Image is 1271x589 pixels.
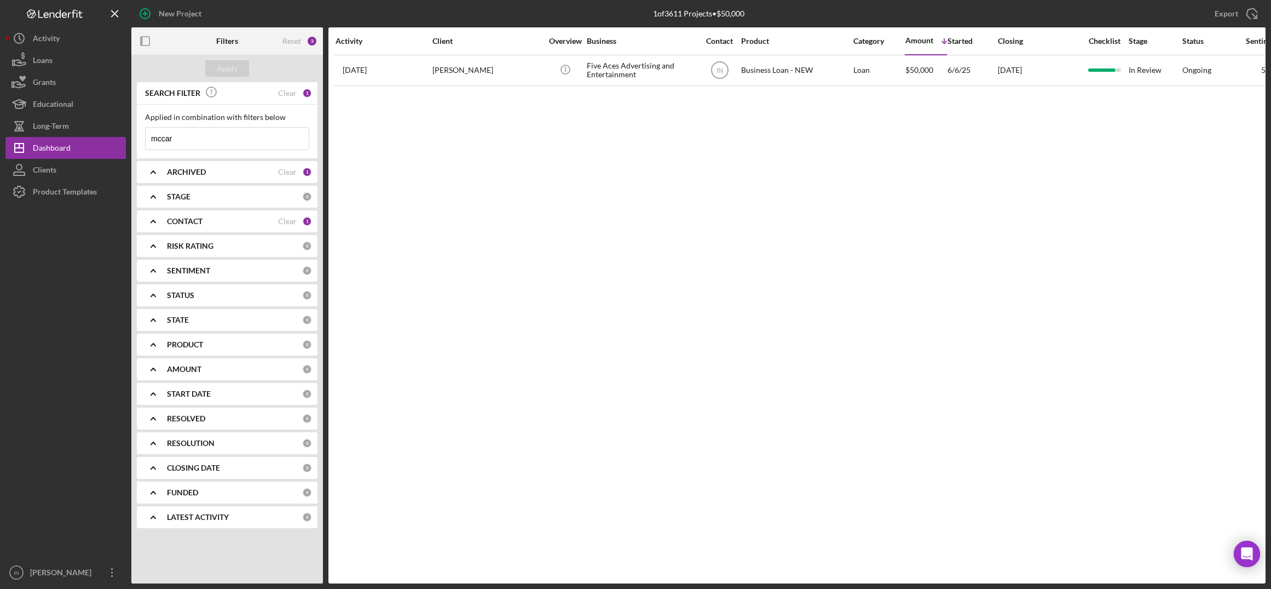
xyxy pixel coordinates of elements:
[33,27,60,52] div: Activity
[302,241,312,251] div: 0
[1215,3,1238,25] div: Export
[545,37,586,45] div: Overview
[1129,37,1181,45] div: Stage
[5,159,126,181] button: Clients
[998,65,1022,75] time: [DATE]
[302,266,312,276] div: 0
[167,217,203,226] b: CONTACT
[948,56,997,85] div: 6/6/25
[302,389,312,399] div: 0
[302,488,312,497] div: 0
[167,242,213,250] b: RISK RATING
[699,37,740,45] div: Contact
[167,266,210,275] b: SENTIMENT
[145,113,309,122] div: Applied in combination with filters below
[167,390,211,398] b: START DATE
[741,56,851,85] div: Business Loan - NEW
[282,37,301,45] div: Reset
[5,71,126,93] button: Grants
[302,340,312,350] div: 0
[432,37,542,45] div: Client
[302,88,312,98] div: 1
[167,168,206,176] b: ARCHIVED
[302,315,312,325] div: 0
[302,364,312,374] div: 0
[302,216,312,226] div: 1
[5,49,126,71] button: Loans
[1182,37,1235,45] div: Status
[167,513,229,522] b: LATEST ACTIVITY
[653,9,744,18] div: 1 of 3611 Projects • $50,000
[167,488,198,497] b: FUNDED
[1234,541,1260,567] div: Open Intercom Messenger
[278,89,297,98] div: Clear
[33,159,56,184] div: Clients
[278,217,297,226] div: Clear
[5,181,126,203] button: Product Templates
[336,37,431,45] div: Activity
[217,60,238,77] div: Apply
[1182,66,1211,75] div: Ongoing
[33,71,56,96] div: Grants
[1081,37,1128,45] div: Checklist
[145,89,200,98] b: SEARCH FILTER
[302,463,312,473] div: 0
[905,36,933,45] div: Amount
[998,37,1080,45] div: Closing
[33,137,71,162] div: Dashboard
[167,316,189,324] b: STATE
[717,67,723,75] text: IN
[167,340,203,349] b: PRODUCT
[307,36,317,47] div: 3
[5,93,126,115] button: Educational
[5,27,126,49] button: Activity
[343,66,367,75] time: 2025-08-19 15:20
[14,570,19,576] text: IN
[33,93,73,118] div: Educational
[587,56,696,85] div: Five Aces Advertising and Entertainment
[853,37,904,45] div: Category
[131,3,212,25] button: New Project
[167,439,215,448] b: RESOLUTION
[587,37,696,45] div: Business
[1204,3,1266,25] button: Export
[302,192,312,202] div: 0
[302,414,312,424] div: 0
[853,56,904,85] div: Loan
[205,60,249,77] button: Apply
[1129,56,1181,85] div: In Review
[5,137,126,159] button: Dashboard
[33,49,53,74] div: Loans
[33,181,97,205] div: Product Templates
[905,56,946,85] div: $50,000
[302,512,312,522] div: 0
[167,365,201,374] b: AMOUNT
[432,56,542,85] div: [PERSON_NAME]
[167,192,190,201] b: STAGE
[5,115,126,137] button: Long-Term
[167,464,220,472] b: CLOSING DATE
[5,562,126,584] button: IN[PERSON_NAME]
[159,3,201,25] div: New Project
[302,438,312,448] div: 0
[948,37,997,45] div: Started
[302,167,312,177] div: 1
[216,37,238,45] b: Filters
[33,115,69,140] div: Long-Term
[167,414,205,423] b: RESOLVED
[27,562,99,586] div: [PERSON_NAME]
[167,291,194,300] b: STATUS
[278,168,297,176] div: Clear
[302,290,312,300] div: 0
[741,37,851,45] div: Product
